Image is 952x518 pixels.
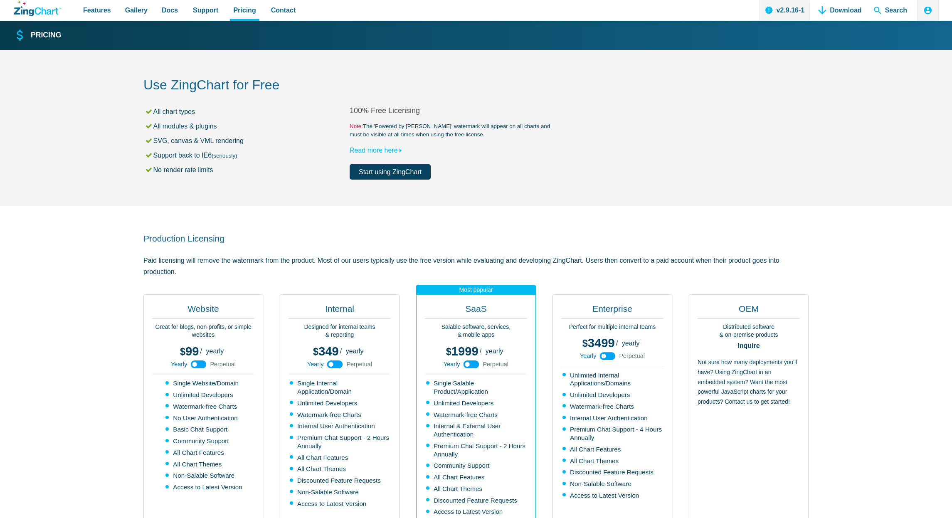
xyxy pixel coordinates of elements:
li: Single Website/Domain [165,379,242,387]
span: 1999 [446,345,478,358]
li: Non-Salable Software [165,471,242,480]
span: yearly [486,348,503,355]
p: Paid licensing will remove the watermark from the product. Most of our users typically use the fr... [143,255,809,277]
span: yearly [346,348,364,355]
span: / [340,348,342,355]
span: Yearly [444,361,460,367]
li: Single Salable Product/Application [426,379,527,396]
li: Internal User Authentication [562,414,663,422]
span: Yearly [171,361,187,367]
li: Non-Salable Software [290,488,391,496]
li: All Chart Features [562,445,663,454]
li: Internal & External User Authentication [426,422,527,439]
p: Distributed software & on-premise products [698,323,800,339]
li: Access to Latest Version [426,508,527,516]
span: Gallery [125,5,148,16]
li: Watermark-free Charts [290,411,391,419]
h2: OEM [698,303,800,319]
h2: 100% Free Licensing [350,106,556,116]
a: Start using ZingChart [350,164,431,180]
span: Note: [350,123,363,129]
strong: Pricing [31,32,61,39]
h2: Website [152,303,254,319]
li: Watermark-free Charts [562,402,663,411]
p: Great for blogs, non-profits, or simple websites [152,323,254,339]
li: All Chart Themes [426,485,527,493]
span: Features [83,5,111,16]
span: Perpetual [210,361,236,367]
li: No render rate limits [145,164,350,175]
a: ZingChart Logo. Click to return to the homepage [14,1,61,16]
span: Support [193,5,218,16]
li: All Chart Features [426,473,527,481]
li: Premium Chat Support - 4 Hours Annually [562,425,663,442]
span: / [480,348,481,355]
span: Yearly [307,361,323,367]
p: Perfect for multiple internal teams [561,323,663,331]
h2: SaaS [425,303,527,319]
li: All chart types [145,106,350,117]
span: yearly [206,348,224,355]
li: Discounted Feature Requests [426,496,527,505]
li: SVG, canvas & VML rendering [145,135,350,146]
li: Access to Latest Version [562,491,663,500]
li: Community Support [165,437,242,445]
li: Discounted Feature Requests [290,476,391,485]
span: 3499 [582,336,615,350]
li: All Chart Themes [562,457,663,465]
span: Contact [271,5,296,16]
span: Perpetual [483,361,508,367]
h2: Internal [289,303,391,319]
li: Internal User Authentication [290,422,391,430]
span: Yearly [580,353,596,359]
span: Perpetual [619,353,645,359]
small: (seriously) [212,153,237,159]
li: Unlimited Developers [426,399,527,407]
li: All Chart Themes [290,465,391,473]
li: No User Authentication [165,414,242,422]
span: Perpetual [346,361,372,367]
li: All Chart Features [165,449,242,457]
a: Pricing [14,28,61,43]
li: Support back to IE6 [145,150,350,161]
p: Salable software, services, & mobile apps [425,323,527,339]
span: / [200,348,202,355]
li: Unlimited Developers [290,399,391,407]
li: Watermark-free Charts [165,402,242,411]
li: Premium Chat Support - 2 Hours Annually [426,442,527,459]
span: Pricing [233,5,256,16]
span: 99 [180,345,199,358]
li: All Chart Features [290,454,391,462]
li: Watermark-free Charts [426,411,527,419]
span: / [616,340,618,347]
li: Basic Chat Support [165,425,242,434]
li: Premium Chat Support - 2 Hours Annually [290,434,391,450]
strong: Inquire [698,343,800,349]
h2: Use ZingChart for Free [143,76,809,95]
li: All modules & plugins [145,121,350,132]
li: Unlimited Developers [562,391,663,399]
li: Discounted Feature Requests [562,468,663,476]
span: 349 [313,345,339,358]
a: Read more here [350,147,405,154]
li: Unlimited Internal Applications/Domains [562,371,663,388]
li: All Chart Themes [165,460,242,469]
li: Access to Latest Version [290,500,391,508]
span: Docs [162,5,178,16]
h2: Enterprise [561,303,663,319]
li: Access to Latest Version [165,483,242,491]
small: The 'Powered by [PERSON_NAME]' watermark will appear on all charts and must be visible at all tim... [350,122,556,139]
li: Non-Salable Software [562,480,663,488]
li: Unlimited Developers [165,391,242,399]
li: Single Internal Application/Domain [290,379,391,396]
h2: Production Licensing [143,233,809,244]
p: Designed for internal teams & reporting [289,323,391,339]
span: yearly [622,340,640,347]
li: Community Support [426,461,527,470]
